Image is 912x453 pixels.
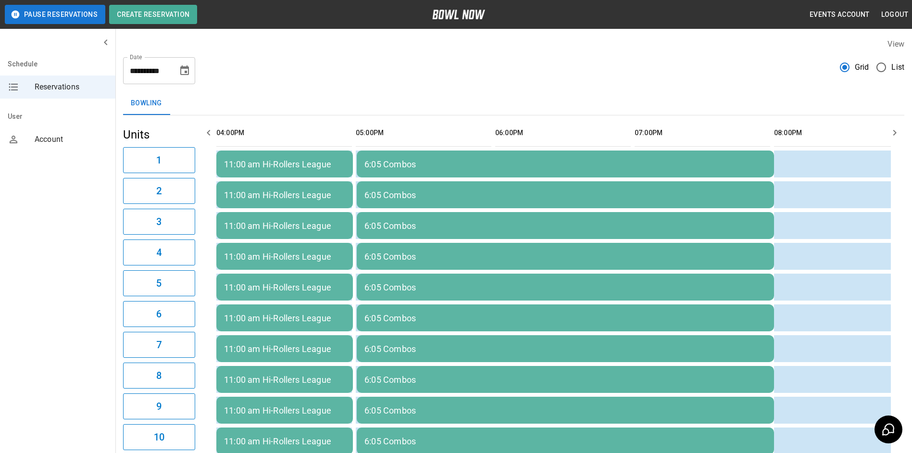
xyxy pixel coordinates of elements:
[123,424,195,450] button: 10
[123,92,904,115] div: inventory tabs
[123,363,195,389] button: 8
[432,10,485,19] img: logo
[123,147,195,173] button: 1
[154,429,164,445] h6: 10
[224,252,345,262] div: 11:00 am Hi-Rollers League
[364,375,766,385] div: 6:05 Combos
[364,190,766,200] div: 6:05 Combos
[364,344,766,354] div: 6:05 Combos
[356,119,491,147] th: 05:00PM
[123,178,195,204] button: 2
[156,214,162,229] h6: 3
[156,368,162,383] h6: 8
[364,159,766,169] div: 6:05 Combos
[224,344,345,354] div: 11:00 am Hi-Rollers League
[123,92,170,115] button: Bowling
[364,221,766,231] div: 6:05 Combos
[224,405,345,415] div: 11:00 am Hi-Rollers League
[224,436,345,446] div: 11:00 am Hi-Rollers League
[156,245,162,260] h6: 4
[887,39,904,49] label: View
[364,282,766,292] div: 6:05 Combos
[35,134,108,145] span: Account
[224,190,345,200] div: 11:00 am Hi-Rollers League
[156,399,162,414] h6: 9
[216,119,352,147] th: 04:00PM
[224,282,345,292] div: 11:00 am Hi-Rollers League
[495,119,631,147] th: 06:00PM
[5,5,105,24] button: Pause Reservations
[156,306,162,322] h6: 6
[35,81,108,93] span: Reservations
[123,209,195,235] button: 3
[224,313,345,323] div: 11:00 am Hi-Rollers League
[806,6,874,24] button: Events Account
[635,119,770,147] th: 07:00PM
[156,152,162,168] h6: 1
[123,270,195,296] button: 5
[855,62,869,73] span: Grid
[109,5,197,24] button: Create Reservation
[364,313,766,323] div: 6:05 Combos
[156,337,162,352] h6: 7
[175,61,194,80] button: Choose date, selected date is Sep 3, 2025
[224,159,345,169] div: 11:00 am Hi-Rollers League
[364,405,766,415] div: 6:05 Combos
[123,332,195,358] button: 7
[224,375,345,385] div: 11:00 am Hi-Rollers League
[156,276,162,291] h6: 5
[123,301,195,327] button: 6
[364,252,766,262] div: 6:05 Combos
[123,127,195,142] h5: Units
[364,436,766,446] div: 6:05 Combos
[123,239,195,265] button: 4
[877,6,912,24] button: Logout
[224,221,345,231] div: 11:00 am Hi-Rollers League
[156,183,162,199] h6: 2
[123,393,195,419] button: 9
[891,62,904,73] span: List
